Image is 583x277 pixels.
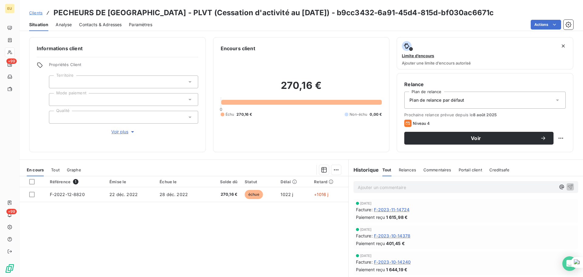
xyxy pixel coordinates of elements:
span: [DATE] [360,254,372,258]
input: Ajouter une valeur [54,97,59,102]
span: Paiement reçu [356,266,385,273]
span: Creditsafe [489,167,510,172]
span: Non-échu [350,112,367,117]
button: Voir [404,132,554,145]
h6: Encours client [221,45,255,52]
input: Ajouter une valeur [54,114,59,120]
span: +99 [6,58,17,64]
span: 1022 j [281,192,293,197]
h6: Relance [404,81,566,88]
button: Voir plus [49,128,198,135]
span: Paramètres [129,22,152,28]
div: Référence [50,179,102,184]
h3: PECHEURS DE [GEOGRAPHIC_DATA] - PLVT (Cessation d'activité au [DATE]) - b9cc3432-6a91-45d4-815d-b... [53,7,494,18]
span: En cours [27,167,44,172]
span: +1016 j [314,192,328,197]
div: Échue le [160,179,202,184]
span: Ajouter une limite d’encours autorisé [402,61,471,65]
span: Plan de relance par défaut [409,97,464,103]
span: Échu [226,112,234,117]
span: 270,16 € [236,112,252,117]
h2: 270,16 € [221,79,382,98]
span: Prochaine relance prévue depuis le [404,112,566,117]
span: Commentaires [423,167,451,172]
span: Clients [29,10,43,15]
span: 1 615,98 € [386,214,408,220]
div: Délai [281,179,307,184]
span: 8 août 2025 [473,112,497,117]
span: 270,16 € [210,191,237,198]
div: EU [5,4,15,13]
span: [DATE] [360,228,372,231]
span: Facture : [356,206,373,213]
span: Graphe [67,167,81,172]
span: Analyse [56,22,72,28]
span: 0,00 € [370,112,382,117]
h6: Historique [349,166,379,174]
input: Ajouter une valeur [54,79,59,85]
span: 1 644,19 € [386,266,407,273]
div: Open Intercom Messenger [562,256,577,271]
span: Portail client [459,167,482,172]
span: Paiement reçu [356,240,385,247]
span: +99 [6,209,17,214]
div: Retard [314,179,344,184]
img: Logo LeanPay [5,264,15,273]
span: Voir plus [111,129,136,135]
span: Facture : [356,259,373,265]
button: Actions [531,20,561,30]
span: F-2023-11-14724 [374,206,409,213]
span: Tout [382,167,392,172]
span: F-2023-10-14378 [374,233,410,239]
span: [DATE] [360,202,372,205]
span: Paiement reçu [356,214,385,220]
div: Solde dû [210,179,237,184]
span: Situation [29,22,48,28]
h6: Informations client [37,45,198,52]
span: F-2022-12-8820 [50,192,85,197]
span: 28 déc. 2022 [160,192,188,197]
span: 1 [73,179,78,184]
span: Facture : [356,233,373,239]
span: échue [245,190,263,199]
span: Relances [399,167,416,172]
span: Propriétés Client [49,62,198,71]
span: F-2023-10-14240 [374,259,411,265]
span: Niveau 4 [413,121,430,126]
span: Limite d’encours [402,53,434,58]
div: Statut [245,179,273,184]
span: Tout [51,167,60,172]
span: 22 déc. 2022 [109,192,138,197]
span: Contacts & Adresses [79,22,122,28]
span: Voir [412,136,540,141]
button: Limite d’encoursAjouter une limite d’encours autorisé [397,37,573,69]
span: 401,45 € [386,240,405,247]
a: Clients [29,10,43,16]
span: 0 [220,107,222,112]
div: Émise le [109,179,152,184]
